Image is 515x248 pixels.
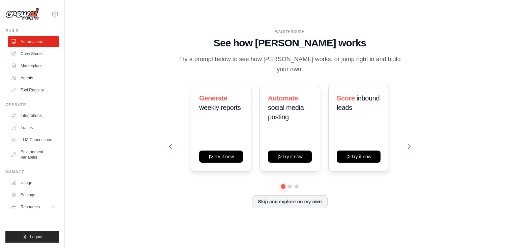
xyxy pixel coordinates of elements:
[8,147,59,163] a: Environment Variables
[5,102,59,108] div: Operate
[8,60,59,71] a: Marketplace
[8,190,59,200] a: Settings
[8,134,59,145] a: LLM Connections
[177,54,403,74] p: Try a prompt below to see how [PERSON_NAME] works, or jump right in and build your own.
[481,216,515,248] iframe: Chat Widget
[199,104,241,111] span: weekly reports
[337,94,380,111] span: inbound leads
[337,151,381,163] button: Try it now
[5,8,39,20] img: Logo
[8,36,59,47] a: Automations
[8,110,59,121] a: Integrations
[268,151,312,163] button: Try it now
[169,29,410,34] div: WALKTHROUGH
[252,195,327,208] button: Skip and explore on my own
[199,94,228,102] span: Generate
[8,73,59,83] a: Agents
[30,234,42,240] span: Logout
[5,231,59,243] button: Logout
[8,177,59,188] a: Usage
[8,85,59,95] a: Tool Registry
[5,169,59,175] div: Manage
[199,151,243,163] button: Try it now
[8,202,59,212] button: Resources
[5,28,59,34] div: Build
[268,94,298,102] span: Automate
[268,104,304,121] span: social media posting
[8,122,59,133] a: Traces
[337,94,355,102] span: Score
[8,48,59,59] a: Crew Studio
[169,37,410,49] h1: See how [PERSON_NAME] works
[21,204,40,210] span: Resources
